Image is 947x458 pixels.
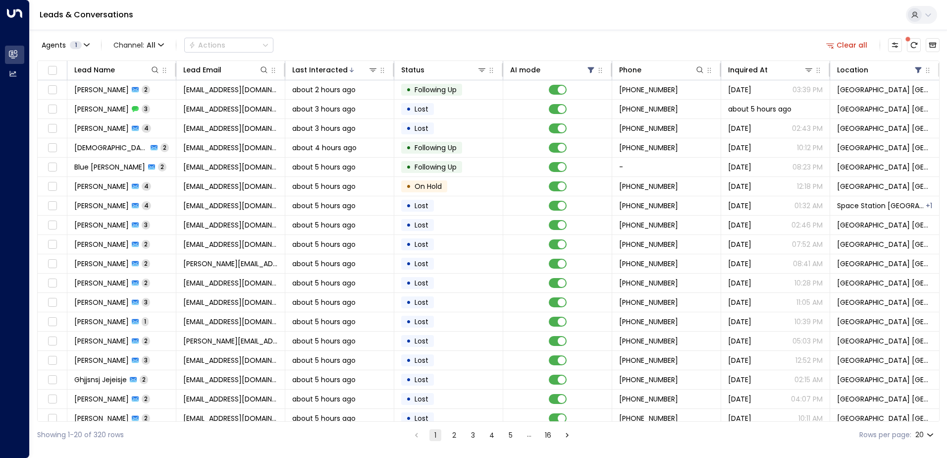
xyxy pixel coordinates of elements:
span: +447701265425 [619,317,678,327]
span: morning@hotmail.com [183,375,278,385]
span: 1 [70,41,82,49]
span: wealth_rudder9s@icloud.com [183,239,278,249]
span: Toggle select row [46,219,58,231]
span: about 3 hours ago [292,104,356,114]
span: 2 [142,395,150,403]
span: Lost [415,104,428,114]
span: Toggle select row [46,180,58,193]
span: 2 [142,279,150,287]
p: 02:43 PM [792,123,823,133]
span: Space Station Castle Bromwich [837,336,932,346]
span: Space Station Castle Bromwich [837,104,932,114]
span: +447395755249 [619,278,678,288]
button: Agents1 [37,38,93,52]
span: Brian Bramley [74,278,129,288]
div: • [406,81,411,98]
span: 4 [142,124,151,132]
span: Yesterday [728,181,751,191]
span: Toggle select all [46,64,58,77]
span: Rebecca Bailey [74,201,129,211]
span: +447982638768 [619,181,678,191]
span: +447938668198 [619,336,678,346]
span: 2 [142,259,150,268]
span: 2 [142,414,150,422]
span: lyrikfoley1@icloud.com [183,220,278,230]
span: Oct 05, 2025 [728,317,751,327]
span: Lost [415,317,428,327]
div: Showing 1-20 of 320 rows [37,430,124,440]
span: Sep 28, 2025 [728,375,751,385]
span: shem09@live.co.uk [183,355,278,365]
span: Oct 02, 2025 [728,220,751,230]
span: Lost [415,336,428,346]
span: gemmahammond@hotmail.co.uk [183,394,278,404]
span: Toggle select row [46,296,58,309]
span: about 5 hours ago [292,162,356,172]
div: Lead Name [74,64,160,76]
span: Alistair Bond [74,336,129,346]
span: Space Station Castle Bromwich [837,278,932,288]
p: 10:12 PM [797,143,823,153]
span: Sep 27, 2025 [728,123,751,133]
button: page 1 [429,429,441,441]
span: Yesterday [728,85,751,95]
span: samira.hussain888@outlook.com [183,297,278,307]
span: Jeannette Morris [74,181,129,191]
span: about 5 hours ago [292,394,356,404]
div: • [406,391,411,407]
span: +447727229428 [619,143,678,153]
span: Following Up [415,143,457,153]
span: Space Station Castle Bromwich [837,220,932,230]
span: about 5 hours ago [292,297,356,307]
span: Blue Malhi [74,162,145,172]
button: Go to page 16 [542,429,554,441]
span: about 5 hours ago [292,278,356,288]
div: • [406,410,411,427]
div: Last Interacted [292,64,378,76]
span: +447854407482 [619,355,678,365]
button: Channel:All [109,38,168,52]
span: paul_ansell1964@hotmail.com [183,104,278,114]
p: 04:07 PM [791,394,823,404]
span: Space Station Castle Bromwich [837,123,932,133]
span: about 5 hours ago [292,201,356,211]
p: 10:11 AM [798,413,823,423]
div: Last Interacted [292,64,348,76]
p: 12:18 PM [797,181,823,191]
span: Oct 02, 2025 [728,297,751,307]
span: +447983872967 [619,394,678,404]
span: +447858550435 [619,239,678,249]
p: 12:52 PM [795,355,823,365]
button: Actions [184,38,273,53]
span: Toggle select row [46,374,58,386]
span: Space Station Garretts Green [837,201,925,211]
span: Lost [415,123,428,133]
span: Pat Hicks [74,317,129,327]
span: Sep 22, 2025 [728,394,751,404]
div: … [524,429,535,441]
span: 4 [142,201,151,210]
span: Oct 04, 2025 [728,336,751,346]
div: Phone [619,64,705,76]
a: Leads & Conversations [40,9,133,20]
span: Toggle select row [46,142,58,154]
div: Inquired At [728,64,768,76]
div: AI mode [510,64,596,76]
span: about 5 hours ago [292,355,356,365]
span: Space Station Castle Bromwich [837,162,932,172]
span: There are new threads available. Refresh the grid to view the latest updates. [907,38,921,52]
div: Location [837,64,923,76]
span: +447737129843 [619,85,678,95]
span: about 5 hours ago [292,336,356,346]
span: All [147,41,156,49]
div: • [406,333,411,349]
span: pat@gmail.com [183,317,278,327]
span: Oct 05, 2025 [728,162,751,172]
span: Sep 28, 2025 [728,355,751,365]
span: Toggle select row [46,238,58,251]
span: Space Station Castle Bromwich [837,143,932,153]
button: Go to page 4 [486,429,498,441]
span: Sep 27, 2025 [728,201,751,211]
span: Lost [415,297,428,307]
span: 3 [142,356,150,364]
